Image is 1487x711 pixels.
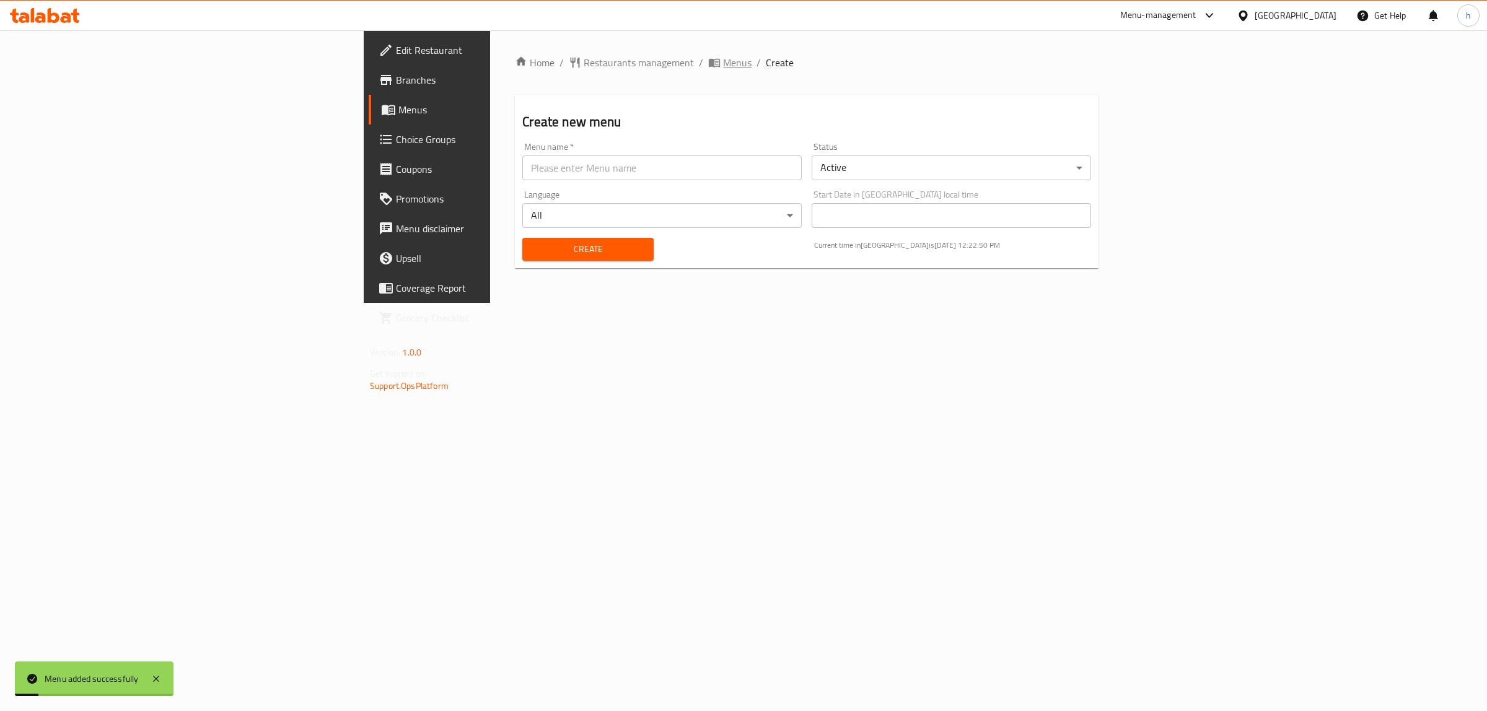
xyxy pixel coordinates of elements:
li: / [699,55,703,70]
a: Menus [369,95,612,124]
span: Create [532,242,643,257]
a: Support.OpsPlatform [370,378,449,394]
a: Upsell [369,243,612,273]
h2: Create new menu [522,113,1091,131]
nav: breadcrumb [515,55,1099,70]
span: Create [766,55,794,70]
span: Get support on: [370,365,427,382]
div: Menu-management [1120,8,1196,23]
a: Edit Restaurant [369,35,612,65]
p: Current time in [GEOGRAPHIC_DATA] is [DATE] 12:22:50 PM [814,240,1091,251]
span: Coupons [396,162,602,177]
a: Menus [708,55,752,70]
span: h [1466,9,1471,22]
span: Coverage Report [396,281,602,295]
span: Menu disclaimer [396,221,602,236]
span: Upsell [396,251,602,266]
div: All [522,203,802,228]
span: Menus [723,55,752,70]
li: / [757,55,761,70]
span: Restaurants management [584,55,694,70]
div: Active [812,155,1091,180]
a: Grocery Checklist [369,303,612,333]
span: Menus [398,102,602,117]
span: Branches [396,72,602,87]
div: Menu added successfully [45,672,139,686]
a: Choice Groups [369,124,612,154]
a: Coupons [369,154,612,184]
a: Menu disclaimer [369,214,612,243]
span: Promotions [396,191,602,206]
span: Grocery Checklist [396,310,602,325]
span: 1.0.0 [402,344,421,360]
button: Create [522,238,653,261]
div: [GEOGRAPHIC_DATA] [1255,9,1336,22]
span: Edit Restaurant [396,43,602,58]
a: Coverage Report [369,273,612,303]
a: Promotions [369,184,612,214]
a: Restaurants management [569,55,694,70]
span: Choice Groups [396,132,602,147]
a: Branches [369,65,612,95]
input: Please enter Menu name [522,155,802,180]
span: Version: [370,344,400,360]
